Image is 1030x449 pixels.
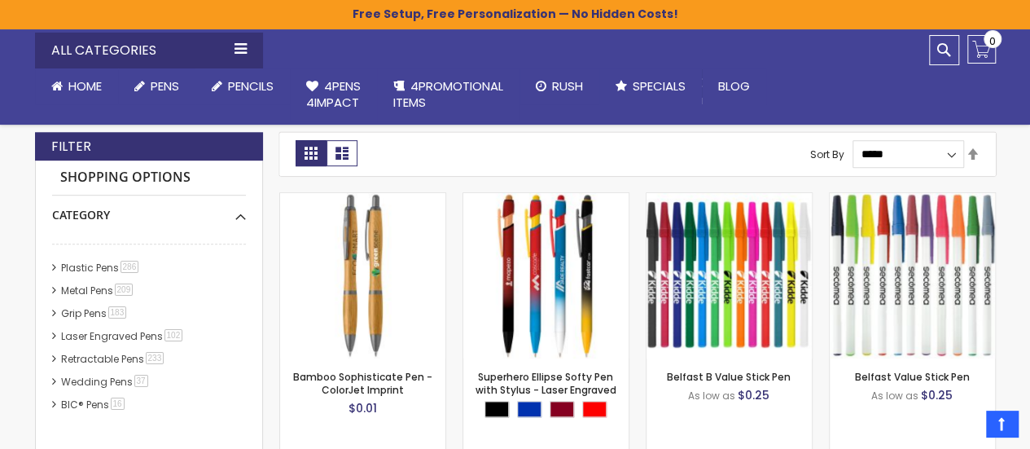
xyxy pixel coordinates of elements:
[108,306,127,319] span: 183
[68,77,102,95] span: Home
[164,329,183,341] span: 102
[599,68,702,104] a: Specials
[296,140,327,166] strong: Grid
[118,68,195,104] a: Pens
[552,77,583,95] span: Rush
[151,77,179,95] span: Pens
[306,77,361,111] span: 4Pens 4impact
[348,400,377,416] span: $0.01
[290,68,377,121] a: 4Pens4impact
[111,398,125,410] span: 16
[830,193,995,359] img: Belfast Value Stick Pen
[484,401,509,417] div: Black
[51,138,91,156] strong: Filter
[57,329,189,343] a: Laser Engraved Pens102
[646,193,812,359] img: Belfast B Value Stick Pen
[517,401,541,417] div: Blue
[228,77,274,95] span: Pencils
[550,401,574,417] div: Burgundy
[718,77,750,95] span: Blog
[293,370,432,397] a: Bamboo Sophisticate Pen - ColorJet Imprint
[646,192,812,206] a: Belfast B Value Stick Pen
[830,192,995,206] a: Belfast Value Stick Pen
[280,193,445,359] img: Bamboo Sophisticate Pen - ColorJet Imprint
[393,77,503,111] span: 4PROMOTIONAL ITEMS
[280,192,445,206] a: Bamboo Sophisticate Pen - ColorJet Imprint
[519,68,599,104] a: Rush
[57,352,170,366] a: Retractable Pens233
[115,284,134,296] span: 209
[146,352,164,364] span: 233
[633,77,686,95] span: Specials
[35,68,118,104] a: Home
[57,398,130,412] a: BIC® Pens16
[35,33,263,68] div: All Categories
[195,68,290,104] a: Pencils
[57,306,133,320] a: Grip Pens183
[810,147,844,161] label: Sort By
[702,68,766,104] a: Blog
[134,375,148,387] span: 37
[377,68,519,121] a: 4PROMOTIONALITEMS
[57,375,154,389] a: Wedding Pens37
[121,261,139,273] span: 286
[582,401,607,417] div: Red
[989,33,996,49] span: 0
[52,161,246,196] strong: Shopping Options
[57,284,139,297] a: Metal Pens209
[57,261,145,275] a: Plastic Pens286
[476,370,616,397] a: Superhero Ellipse Softy Pen with Stylus - Laser Engraved
[52,196,246,223] div: Category
[967,35,996,64] a: 0
[463,192,629,206] a: Superhero Ellipse Softy Pen with Stylus - Laser Engraved
[463,193,629,359] img: Superhero Ellipse Softy Pen with Stylus - Laser Engraved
